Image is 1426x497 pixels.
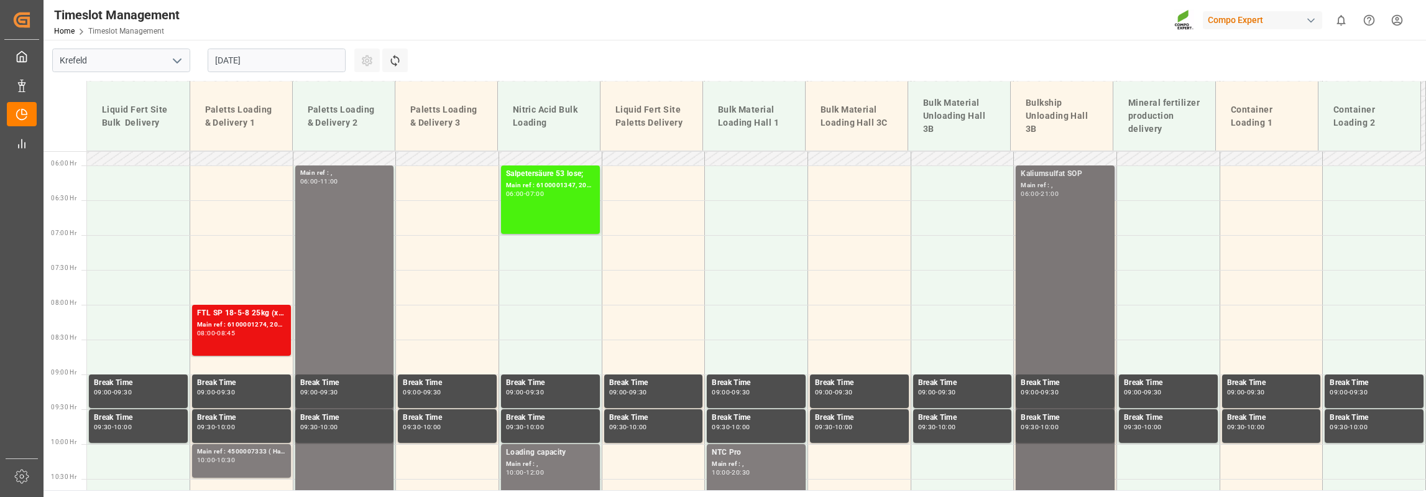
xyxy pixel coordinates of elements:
[217,330,235,336] div: 08:45
[94,412,183,424] div: Break Time
[1142,389,1144,395] div: -
[1021,168,1110,180] div: Kaliumsulfat SOP
[54,6,180,24] div: Timeslot Management
[627,424,628,430] div: -
[300,179,318,184] div: 06:00
[300,389,318,395] div: 09:00
[712,459,801,470] div: Main ref : ,
[197,377,286,389] div: Break Time
[300,377,389,389] div: Break Time
[112,424,114,430] div: -
[197,320,286,330] div: Main ref : 6100001274, 2000000935;
[320,179,338,184] div: 11:00
[94,377,183,389] div: Break Time
[1041,191,1059,197] div: 21:00
[815,412,904,424] div: Break Time
[1330,389,1348,395] div: 09:00
[51,439,76,445] span: 10:00 Hr
[94,389,112,395] div: 09:00
[1021,424,1039,430] div: 09:30
[918,389,936,395] div: 09:00
[51,369,76,376] span: 09:00 Hr
[506,168,595,180] div: Salpetersäure 53 lose;
[1021,191,1039,197] div: 06:00
[112,389,114,395] div: -
[712,447,801,459] div: NTC Pro
[938,389,956,395] div: 09:30
[403,424,421,430] div: 09:30
[732,424,750,430] div: 10:00
[215,330,217,336] div: -
[835,424,853,430] div: 10:00
[1330,377,1419,389] div: Break Time
[1348,424,1350,430] div: -
[526,389,544,395] div: 09:30
[506,412,595,424] div: Break Time
[197,447,286,457] div: Main ref : 4500007333 ( Harnstoff),
[833,389,835,395] div: -
[52,49,190,72] input: Type to search/select
[918,412,1007,424] div: Break Time
[300,424,318,430] div: 09:30
[423,389,441,395] div: 09:30
[403,377,492,389] div: Break Time
[1123,91,1205,141] div: Mineral fertilizer production delivery
[217,457,235,463] div: 10:30
[54,27,75,35] a: Home
[730,424,732,430] div: -
[712,389,730,395] div: 09:00
[114,389,132,395] div: 09:30
[526,470,544,475] div: 12:00
[1039,424,1041,430] div: -
[197,330,215,336] div: 08:00
[197,389,215,395] div: 09:00
[833,424,835,430] div: -
[918,91,1000,141] div: Bulk Material Unloading Hall 3B
[51,195,76,202] span: 06:30 Hr
[609,412,698,424] div: Break Time
[629,389,647,395] div: 09:30
[318,424,320,430] div: -
[506,377,595,389] div: Break Time
[167,51,186,70] button: open menu
[1227,389,1245,395] div: 09:00
[403,412,492,424] div: Break Time
[423,424,441,430] div: 10:00
[1328,98,1410,134] div: Container Loading 2
[1227,377,1316,389] div: Break Time
[1021,91,1103,141] div: Bulkship Unloading Hall 3B
[1247,389,1265,395] div: 09:30
[94,424,112,430] div: 09:30
[1041,389,1059,395] div: 09:30
[1124,377,1213,389] div: Break Time
[1021,412,1110,424] div: Break Time
[816,98,898,134] div: Bulk Material Loading Hall 3C
[1144,389,1162,395] div: 09:30
[938,424,956,430] div: 10:00
[526,424,544,430] div: 10:00
[506,180,595,191] div: Main ref : 6100001347, 2000001172;
[51,334,76,341] span: 08:30 Hr
[732,470,750,475] div: 20:30
[1244,389,1246,395] div: -
[208,49,346,72] input: DD.MM.YYYY
[610,98,692,134] div: Liquid Fert Site Paletts Delivery
[629,424,647,430] div: 10:00
[1174,9,1194,31] img: Screenshot%202023-09-29%20at%2010.02.21.png_1712312052.png
[421,389,423,395] div: -
[1327,6,1355,34] button: show 0 new notifications
[51,230,76,236] span: 07:00 Hr
[51,160,76,167] span: 06:00 Hr
[215,389,217,395] div: -
[1330,412,1419,424] div: Break Time
[506,447,595,459] div: Loading capacity
[1227,412,1316,424] div: Break Time
[51,473,76,480] span: 10:30 Hr
[215,424,217,430] div: -
[506,389,524,395] div: 09:00
[1203,11,1322,29] div: Compo Expert
[1350,424,1368,430] div: 10:00
[300,168,389,179] div: Main ref : ,
[51,264,76,271] span: 07:30 Hr
[320,424,338,430] div: 10:00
